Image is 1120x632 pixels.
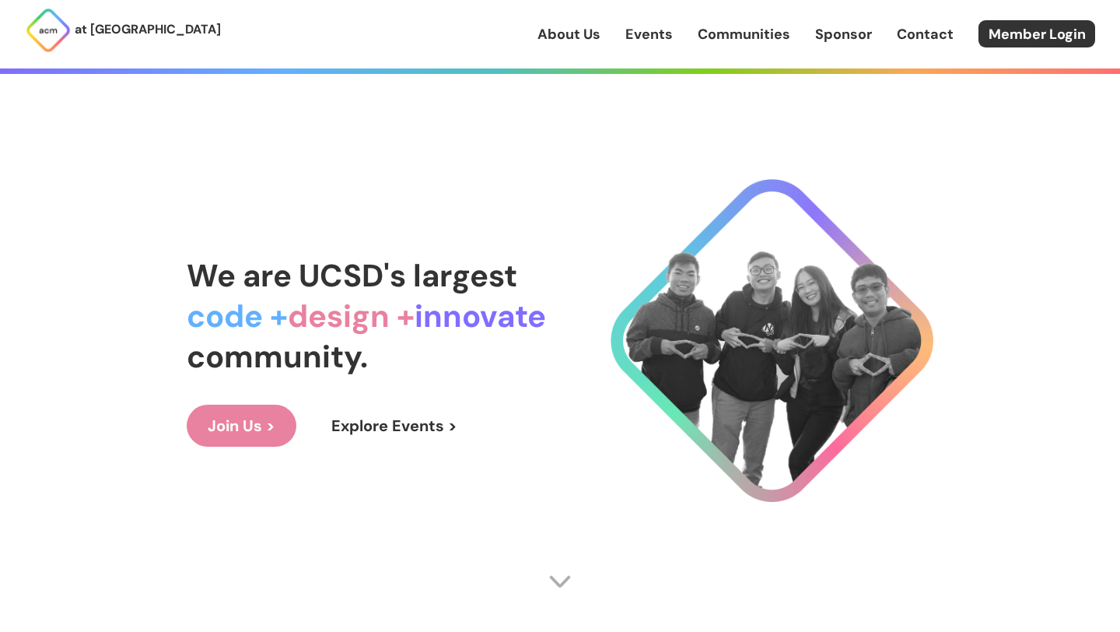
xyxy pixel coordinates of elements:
span: We are UCSD's largest [187,255,517,296]
a: at [GEOGRAPHIC_DATA] [25,7,221,54]
img: Scroll Arrow [548,570,572,593]
a: Communities [698,24,790,44]
a: Explore Events > [310,405,478,447]
span: code + [187,296,288,336]
a: Sponsor [815,24,872,44]
span: design + [288,296,415,336]
span: innovate [415,296,546,336]
a: Member Login [978,20,1095,47]
img: Cool Logo [611,179,933,502]
a: Events [625,24,673,44]
a: About Us [537,24,600,44]
img: ACM Logo [25,7,72,54]
p: at [GEOGRAPHIC_DATA] [75,19,221,40]
a: Contact [897,24,954,44]
a: Join Us > [187,405,296,447]
span: community. [187,336,368,377]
